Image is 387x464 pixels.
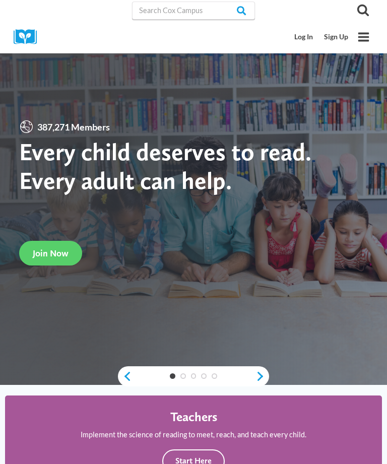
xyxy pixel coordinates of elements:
[289,28,319,46] a: Log In
[318,28,354,46] a: Sign Up
[19,241,82,266] a: Join Now
[19,137,311,195] strong: Every child deserves to read. Every adult can help.
[201,373,207,379] a: 4
[14,29,44,45] img: Cox Campus
[289,28,354,46] nav: Secondary Mobile Navigation
[34,120,113,135] span: 387,271 Members
[81,429,306,440] p: Implement the science of reading to meet, reach, and teach every child.
[180,373,186,379] a: 2
[118,371,132,382] a: previous
[170,409,217,424] h4: Teachers
[33,248,69,258] span: Join Now
[191,373,197,379] a: 3
[132,2,255,20] input: Search Cox Campus
[170,373,175,379] a: 1
[255,371,269,382] a: next
[212,373,217,379] a: 5
[354,27,373,47] button: Open menu
[118,366,269,386] div: content slider buttons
